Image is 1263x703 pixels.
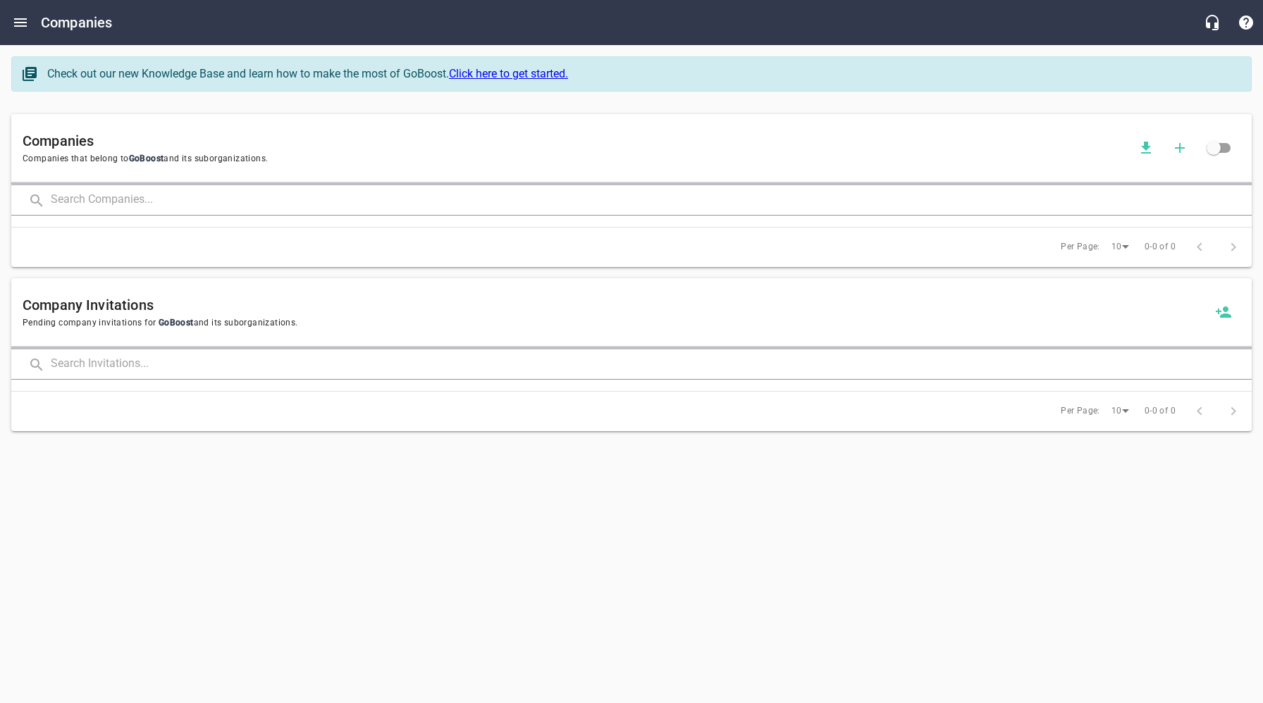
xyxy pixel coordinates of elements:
span: Click to view all companies [1197,131,1231,165]
button: Live Chat [1195,6,1229,39]
button: Invite a new company [1207,295,1240,329]
button: Add a new company [1163,131,1197,165]
span: 0-0 of 0 [1145,240,1176,254]
h6: Companies [23,130,1129,152]
div: Check out our new Knowledge Base and learn how to make the most of GoBoost. [47,66,1237,82]
span: GoBoost [129,154,164,163]
div: 10 [1106,237,1134,256]
h6: Companies [41,11,112,34]
div: 10 [1106,402,1134,421]
input: Search Companies... [51,185,1252,216]
button: Open drawer [4,6,37,39]
span: GoBoost [156,318,193,328]
a: Click here to get started. [449,67,568,80]
span: Companies that belong to and its suborganizations. [23,152,1129,166]
h6: Company Invitations [23,294,1207,316]
span: Per Page: [1061,404,1100,418]
span: 0-0 of 0 [1145,404,1176,418]
button: Support Portal [1229,6,1263,39]
button: Download companies [1129,131,1163,165]
span: Per Page: [1061,240,1100,254]
input: Search Invitations... [51,349,1252,380]
span: Pending company invitations for and its suborganizations. [23,316,1207,330]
